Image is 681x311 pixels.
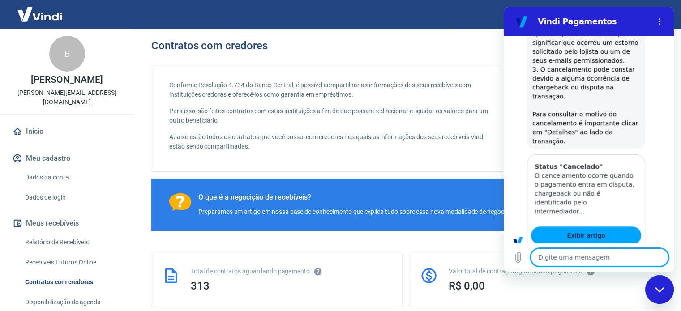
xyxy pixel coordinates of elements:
div: 313 [191,280,391,292]
p: [PERSON_NAME] [31,75,103,85]
a: Exibir artigo: 'Status "Cancelado"' [27,219,137,237]
a: Dados de login [21,188,123,207]
span: R$ 0,00 [449,280,485,292]
svg: Esses contratos não se referem à Vindi, mas sim a outras instituições. [313,267,322,276]
p: Abaixo estão todos os contratos que você possui com credores nos quais as informações dos seus re... [169,132,500,151]
a: Dados da conta [21,168,123,187]
a: Contratos com credores [21,273,123,291]
div: B [49,36,85,72]
div: Valor total de contratos aguardando pagamento [449,267,649,276]
h3: Contratos com credores [151,39,268,52]
div: Preparamos um artigo em nossa base de conhecimento que explica tudo sobre essa nova modalidade de... [198,207,568,217]
button: Meu cadastro [11,149,123,168]
p: O cancelamento ocorre quando o pagamento entra em disputa, chargeback ou não é identificado pelo ... [31,164,134,209]
a: Relatório de Recebíveis [21,233,123,251]
button: Meus recebíveis [11,213,123,233]
a: Início [11,122,123,141]
button: Carregar arquivo [5,241,23,259]
iframe: Botão para iniciar a janela de mensagens, 1 mensagem não lida [645,275,674,304]
iframe: Janela de mensagens [504,7,674,272]
img: Ícone com um ponto de interrogação. [169,193,191,211]
div: Total de contratos aguardando pagamento [191,267,391,276]
p: Para isso, são feitos contratos com estas instituições a fim de que possam redirecionar e liquida... [169,107,500,125]
h3: Status "Cancelado" [31,155,134,164]
p: [PERSON_NAME][EMAIL_ADDRESS][DOMAIN_NAME] [7,88,127,107]
a: Recebíveis Futuros Online [21,253,123,272]
button: Sair [638,6,670,23]
p: Conforme Resolução 4.734 do Banco Central, é possível compartilhar as informações dos seus recebí... [169,81,500,99]
div: O que é a negocição de recebíveis? [198,193,568,202]
img: Vindi [11,0,69,28]
span: Exibir artigo [63,223,101,234]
